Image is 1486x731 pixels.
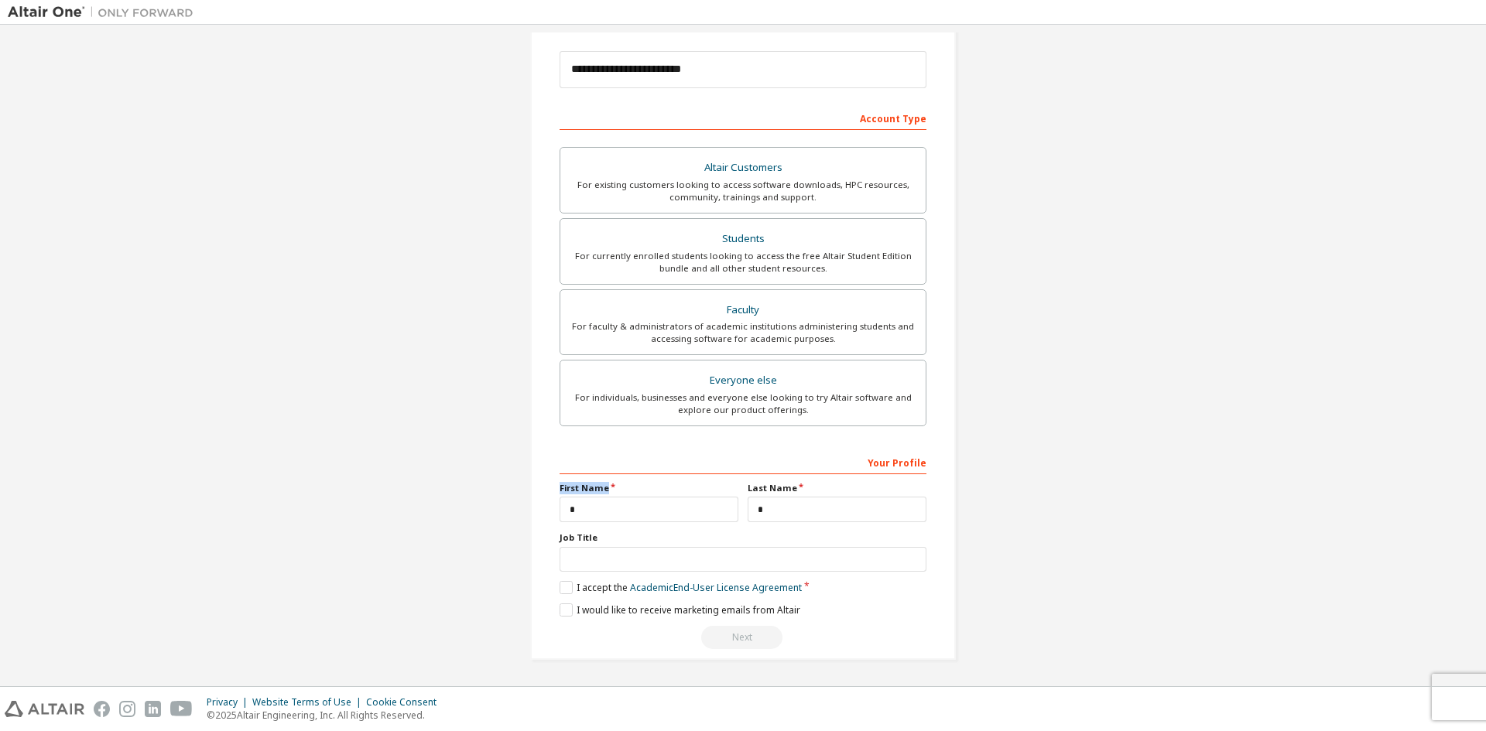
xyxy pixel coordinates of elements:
[560,531,926,544] label: Job Title
[570,320,916,345] div: For faculty & administrators of academic institutions administering students and accessing softwa...
[630,581,802,594] a: Academic End-User License Agreement
[570,179,916,203] div: For existing customers looking to access software downloads, HPC resources, community, trainings ...
[560,603,800,617] label: I would like to receive marketing emails from Altair
[560,626,926,649] div: Read and acccept EULA to continue
[119,701,135,717] img: instagram.svg
[560,449,926,474] div: Your Profile
[570,370,916,391] div: Everyone else
[170,701,193,717] img: youtube.svg
[560,581,802,594] label: I accept the
[570,228,916,250] div: Students
[366,696,446,709] div: Cookie Consent
[252,696,366,709] div: Website Terms of Use
[560,482,738,494] label: First Name
[8,5,201,20] img: Altair One
[207,709,446,722] p: © 2025 Altair Engineering, Inc. All Rights Reserved.
[145,701,161,717] img: linkedin.svg
[570,391,916,416] div: For individuals, businesses and everyone else looking to try Altair software and explore our prod...
[570,157,916,179] div: Altair Customers
[748,482,926,494] label: Last Name
[570,299,916,321] div: Faculty
[5,701,84,717] img: altair_logo.svg
[570,250,916,275] div: For currently enrolled students looking to access the free Altair Student Edition bundle and all ...
[207,696,252,709] div: Privacy
[560,105,926,130] div: Account Type
[94,701,110,717] img: facebook.svg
